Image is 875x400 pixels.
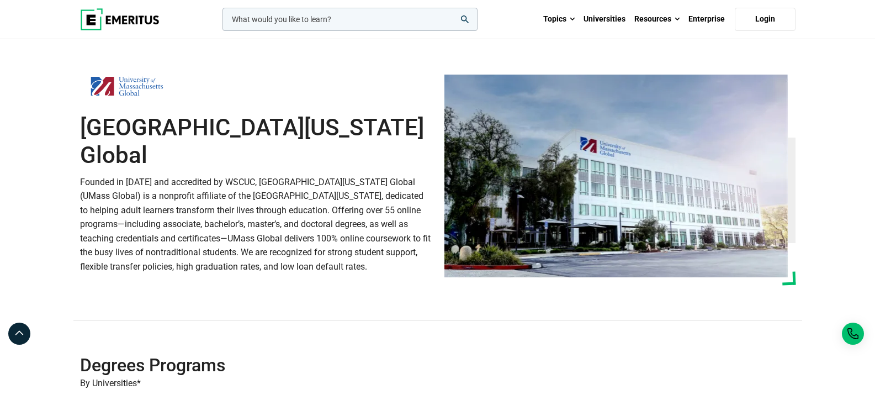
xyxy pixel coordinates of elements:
[735,8,796,31] a: Login
[80,114,431,170] h1: [GEOGRAPHIC_DATA][US_STATE] Global
[80,376,796,391] p: By Universities*
[80,354,724,376] h2: Degrees Programs
[80,72,174,100] img: University of Massachusetts Global
[222,8,478,31] input: woocommerce-product-search-field-0
[444,75,788,277] img: University of Massachusetts Global
[80,175,431,274] p: Founded in [DATE] and accredited by WSCUC, [GEOGRAPHIC_DATA][US_STATE] Global (UMass Global) is a...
